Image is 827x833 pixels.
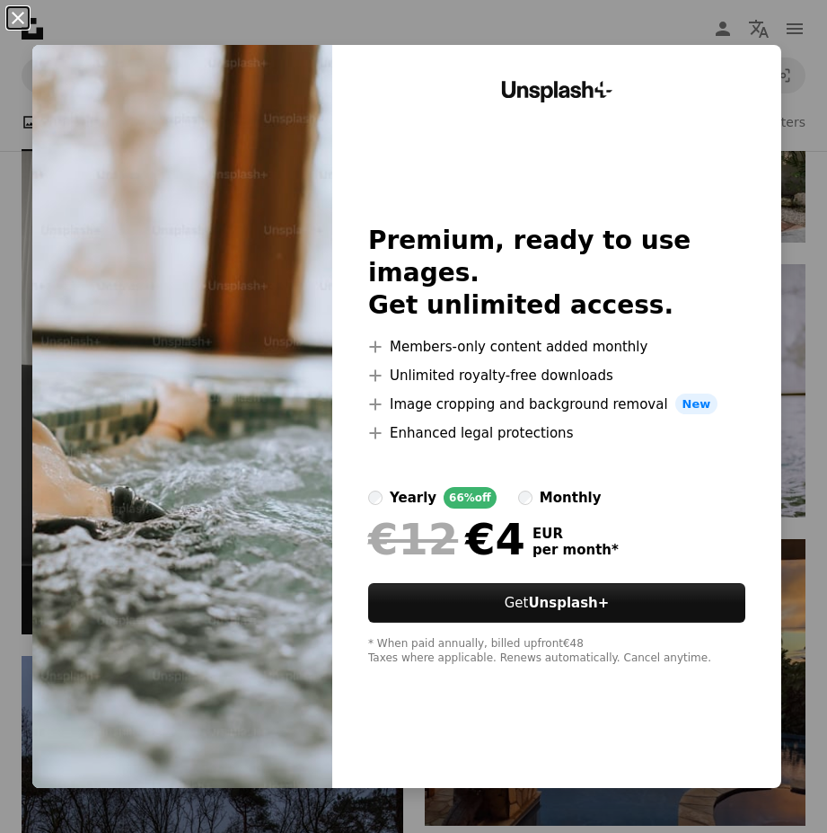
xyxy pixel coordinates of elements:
[368,516,458,563] span: €12
[368,336,745,358] li: Members-only content added monthly
[368,583,745,623] button: GetUnsplash+
[368,394,745,415] li: Image cropping and background removal
[528,595,609,611] strong: Unsplash+
[444,487,497,509] div: 66% off
[540,487,602,509] div: monthly
[368,365,745,386] li: Unlimited royalty-free downloads
[518,491,532,505] input: monthly
[532,542,619,558] span: per month *
[368,637,745,666] div: * When paid annually, billed upfront €48 Taxes where applicable. Renews automatically. Cancel any...
[390,487,436,509] div: yearly
[675,394,718,415] span: New
[368,516,525,563] div: €4
[532,526,619,542] span: EUR
[368,225,745,322] h2: Premium, ready to use images. Get unlimited access.
[368,491,383,505] input: yearly66%off
[368,422,745,444] li: Enhanced legal protections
